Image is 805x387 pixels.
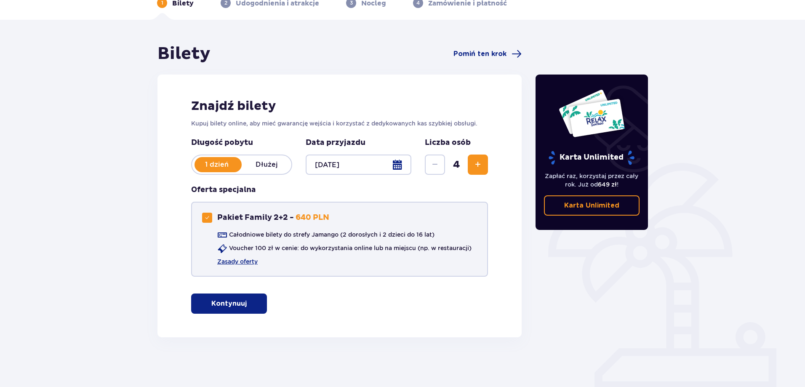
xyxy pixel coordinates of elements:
p: Zapłać raz, korzystaj przez cały rok. Już od ! [544,172,640,189]
button: Kontynuuj [191,294,267,314]
a: Karta Unlimited [544,195,640,216]
p: 640 PLN [296,213,329,223]
img: Dwie karty całoroczne do Suntago z napisem 'UNLIMITED RELAX', na białym tle z tropikalnymi liśćmi... [558,89,625,138]
p: Voucher 100 zł w cenie: do wykorzystania online lub na miejscu (np. w restauracji) [229,244,472,252]
p: Kupuj bilety online, aby mieć gwarancję wejścia i korzystać z dedykowanych kas szybkiej obsługi. [191,119,488,128]
a: Zasady oferty [217,257,258,266]
p: Data przyjazdu [306,138,365,148]
p: 1 dzień [192,160,242,169]
p: Dłużej [242,160,291,169]
p: Kontynuuj [211,299,247,308]
button: Zmniejsz [425,155,445,175]
p: Całodniowe bilety do strefy Jamango (2 dorosłych i 2 dzieci do 16 lat) [229,230,434,239]
p: Długość pobytu [191,138,292,148]
p: Karta Unlimited [548,150,635,165]
button: Zwiększ [468,155,488,175]
span: 4 [447,158,466,171]
h1: Bilety [157,43,211,64]
h2: Znajdź bilety [191,98,488,114]
a: Pomiń ten krok [453,49,522,59]
span: Pomiń ten krok [453,49,506,59]
p: Karta Unlimited [564,201,619,210]
span: 649 zł [598,181,617,188]
p: Liczba osób [425,138,471,148]
h3: Oferta specjalna [191,185,256,195]
p: Pakiet Family 2+2 - [217,213,294,223]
